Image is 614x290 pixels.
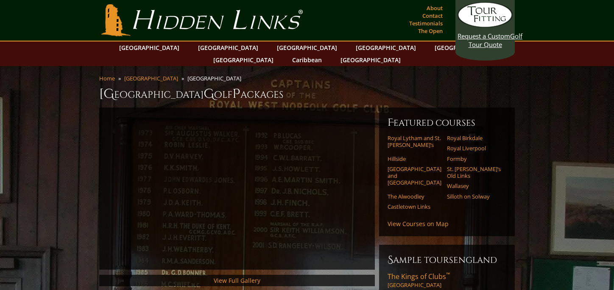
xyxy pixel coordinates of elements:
a: [GEOGRAPHIC_DATA] [336,54,405,66]
a: [GEOGRAPHIC_DATA] and [GEOGRAPHIC_DATA] [388,166,441,186]
a: [GEOGRAPHIC_DATA] [124,75,178,82]
a: [GEOGRAPHIC_DATA] [430,41,499,54]
a: View Full Gallery [214,276,260,284]
a: Silloth on Solway [447,193,501,200]
a: About [424,2,445,14]
a: Home [99,75,115,82]
a: Royal Birkdale [447,135,501,141]
h6: Featured Courses [388,116,506,130]
a: [GEOGRAPHIC_DATA] [209,54,278,66]
a: [GEOGRAPHIC_DATA] [273,41,341,54]
a: Formby [447,155,501,162]
sup: ™ [446,271,450,278]
a: View Courses on Map [388,220,449,228]
a: Hillside [388,155,441,162]
a: St. [PERSON_NAME]’s Old Links [447,166,501,180]
span: The Kings of Clubs [388,272,450,281]
span: Request a Custom [458,32,510,40]
a: The Open [416,25,445,37]
a: Royal Liverpool [447,145,501,152]
a: Royal Lytham and St. [PERSON_NAME]’s [388,135,441,149]
a: The Alwoodley [388,193,441,200]
a: Request a CustomGolf Tour Quote [458,2,513,49]
a: The Kings of Clubs™[GEOGRAPHIC_DATA] [388,272,506,289]
a: Caribbean [288,54,326,66]
li: [GEOGRAPHIC_DATA] [187,75,245,82]
span: G [204,86,214,102]
a: [GEOGRAPHIC_DATA] [194,41,262,54]
span: P [232,86,240,102]
iframe: Sir-Nick-on-West-Coast-England [108,116,366,261]
a: Wallasey [447,182,501,189]
h6: Sample ToursEngland [388,253,506,267]
a: [GEOGRAPHIC_DATA] [115,41,184,54]
a: [GEOGRAPHIC_DATA] [352,41,420,54]
a: Castletown Links [388,203,441,210]
a: Contact [420,10,445,22]
a: Testimonials [407,17,445,29]
h1: [GEOGRAPHIC_DATA] olf ackages [99,86,515,102]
